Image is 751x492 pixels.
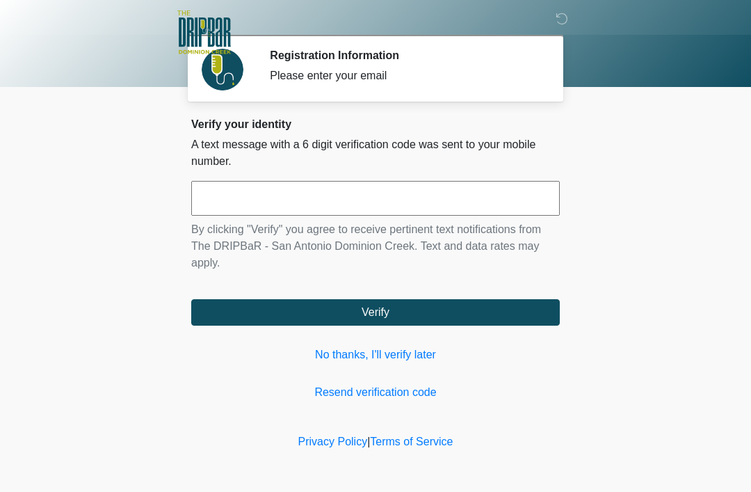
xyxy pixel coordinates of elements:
button: Verify [191,299,560,326]
a: Resend verification code [191,384,560,401]
a: Privacy Policy [298,436,368,447]
p: A text message with a 6 digit verification code was sent to your mobile number. [191,136,560,170]
p: By clicking "Verify" you agree to receive pertinent text notifications from The DRIPBaR - San Ant... [191,221,560,271]
a: No thanks, I'll verify later [191,347,560,363]
a: Terms of Service [370,436,453,447]
div: Please enter your email [270,68,539,84]
h2: Verify your identity [191,118,560,131]
img: The DRIPBaR - San Antonio Dominion Creek Logo [177,10,231,56]
img: Agent Avatar [202,49,243,90]
a: | [367,436,370,447]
